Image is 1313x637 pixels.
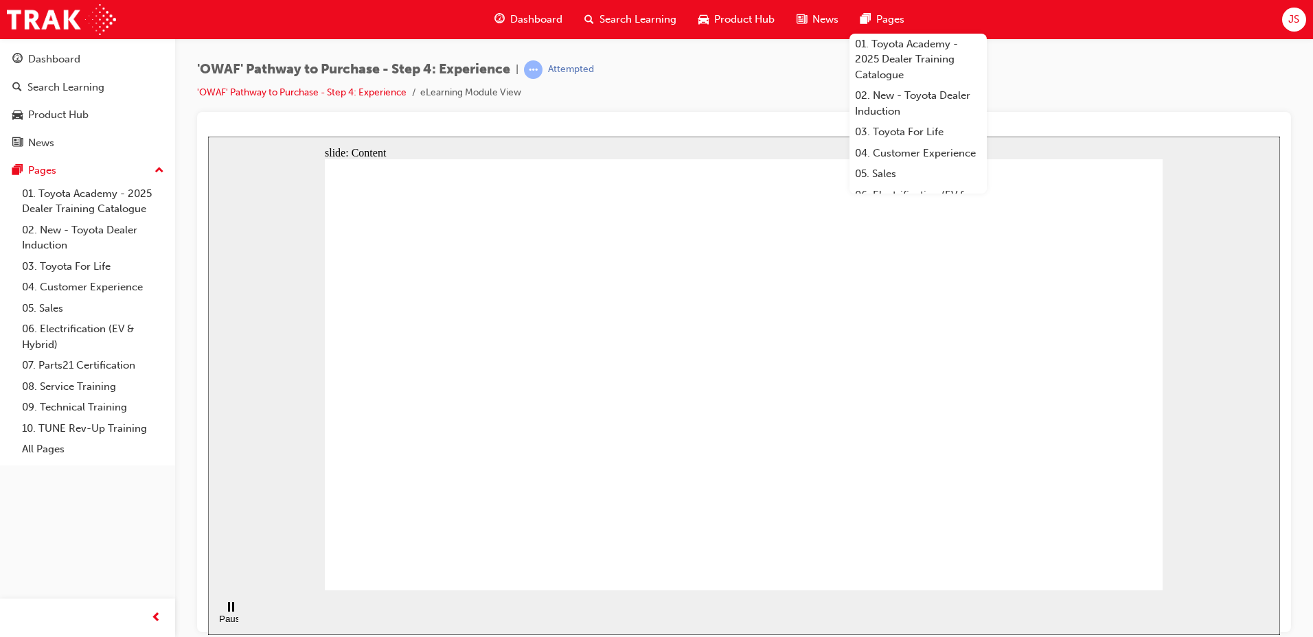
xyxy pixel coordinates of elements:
a: 05. Sales [16,298,170,319]
img: Trak [7,4,116,35]
button: Pause (Ctrl+Alt+P) [7,465,30,488]
a: All Pages [16,439,170,460]
button: JS [1282,8,1306,32]
a: Search Learning [5,75,170,100]
span: car-icon [12,109,23,121]
a: 01. Toyota Academy - 2025 Dealer Training Catalogue [16,183,170,220]
a: 09. Technical Training [16,397,170,418]
span: guage-icon [494,11,505,28]
span: learningRecordVerb_ATTEMPT-icon [524,60,543,79]
a: 06. Electrification (EV & Hybrid) [16,318,170,355]
div: Dashboard [28,51,80,67]
a: 06. Electrification (EV & Hybrid) [849,185,987,221]
span: 'OWAF' Pathway to Purchase - Step 4: Experience [197,62,510,78]
span: search-icon [12,82,22,94]
li: eLearning Module View [420,85,521,101]
span: Search Learning [600,12,676,27]
a: 01. Toyota Academy - 2025 Dealer Training Catalogue [849,34,987,86]
span: Product Hub [714,12,775,27]
a: 03. Toyota For Life [16,256,170,277]
div: Product Hub [28,107,89,123]
span: pages-icon [860,11,871,28]
div: Attempted [548,63,594,76]
button: DashboardSearch LearningProduct HubNews [5,44,170,158]
a: 02. New - Toyota Dealer Induction [849,85,987,121]
button: Pages [5,158,170,183]
span: News [812,12,838,27]
span: JS [1288,12,1299,27]
span: news-icon [12,137,23,150]
a: 04. Customer Experience [16,277,170,298]
a: news-iconNews [786,5,849,34]
a: 10. TUNE Rev-Up Training [16,418,170,439]
span: car-icon [698,11,709,28]
a: Dashboard [5,47,170,72]
a: pages-iconPages [849,5,915,34]
span: Pages [876,12,904,27]
a: guage-iconDashboard [483,5,573,34]
a: 03. Toyota For Life [849,121,987,143]
a: car-iconProduct Hub [687,5,786,34]
a: 04. Customer Experience [849,143,987,164]
span: | [516,62,518,78]
a: 07. Parts21 Certification [16,355,170,376]
span: up-icon [155,162,164,180]
div: playback controls [7,454,30,498]
span: guage-icon [12,54,23,66]
a: 02. New - Toyota Dealer Induction [16,220,170,256]
div: News [28,135,54,151]
span: search-icon [584,11,594,28]
div: Pause (Ctrl+Alt+P) [11,477,34,498]
span: news-icon [797,11,807,28]
a: search-iconSearch Learning [573,5,687,34]
a: News [5,130,170,156]
span: pages-icon [12,165,23,177]
span: prev-icon [151,610,161,627]
a: 05. Sales [849,163,987,185]
a: 'OWAF' Pathway to Purchase - Step 4: Experience [197,86,407,98]
div: Pages [28,163,56,178]
span: Dashboard [510,12,562,27]
a: 08. Service Training [16,376,170,397]
a: Product Hub [5,102,170,128]
div: Search Learning [27,80,104,95]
